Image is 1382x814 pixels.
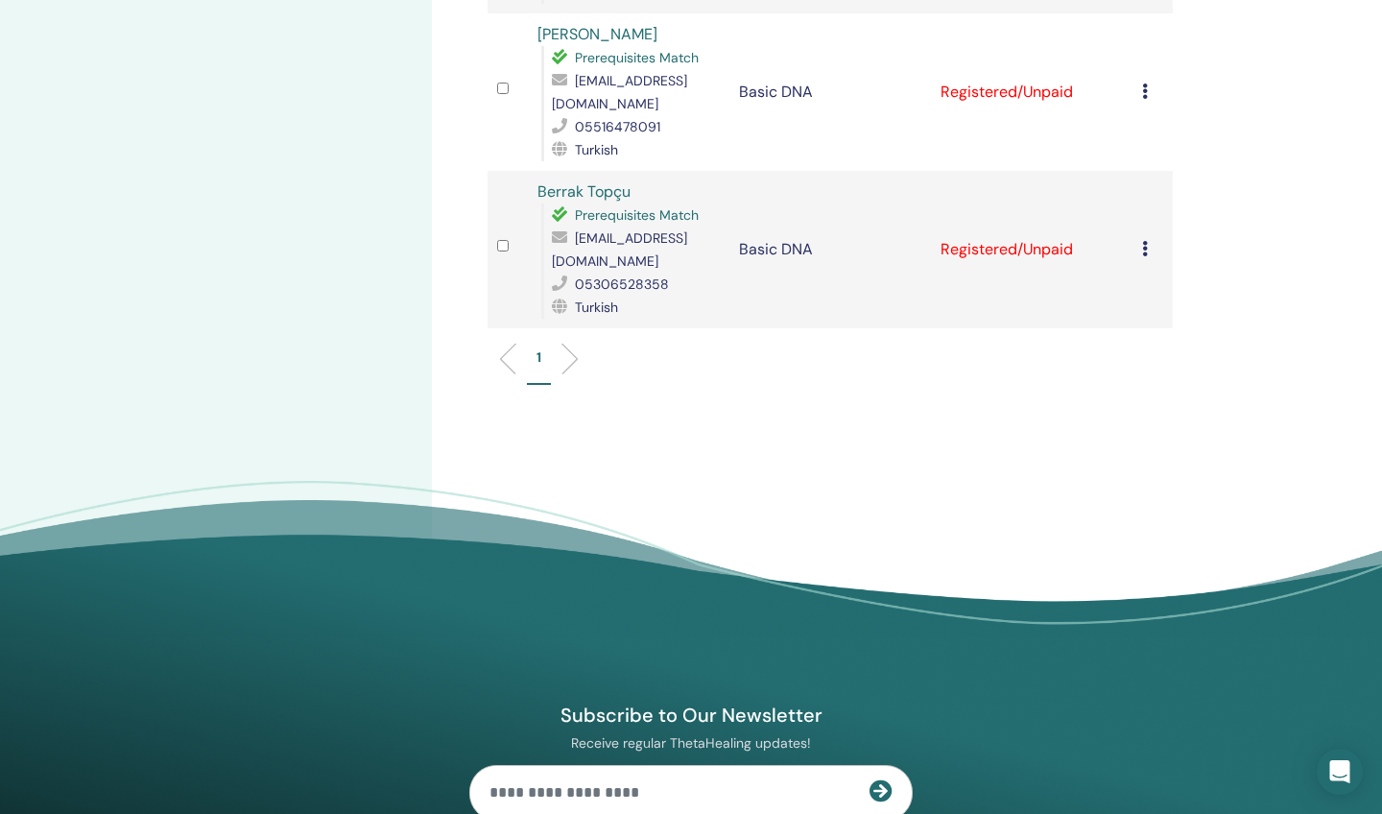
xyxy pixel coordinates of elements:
[537,181,631,202] a: Berrak Topçu
[729,13,931,171] td: Basic DNA
[469,703,913,728] h4: Subscribe to Our Newsletter
[575,206,699,224] span: Prerequisites Match
[469,734,913,752] p: Receive regular ThetaHealing updates!
[729,171,931,328] td: Basic DNA
[575,49,699,66] span: Prerequisites Match
[552,72,687,112] span: [EMAIL_ADDRESS][DOMAIN_NAME]
[536,347,541,368] p: 1
[575,118,660,135] span: 05516478091
[575,275,669,293] span: 05306528358
[552,229,687,270] span: [EMAIL_ADDRESS][DOMAIN_NAME]
[1317,749,1363,795] div: Open Intercom Messenger
[575,141,618,158] span: Turkish
[575,299,618,316] span: Turkish
[537,24,657,44] a: [PERSON_NAME]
